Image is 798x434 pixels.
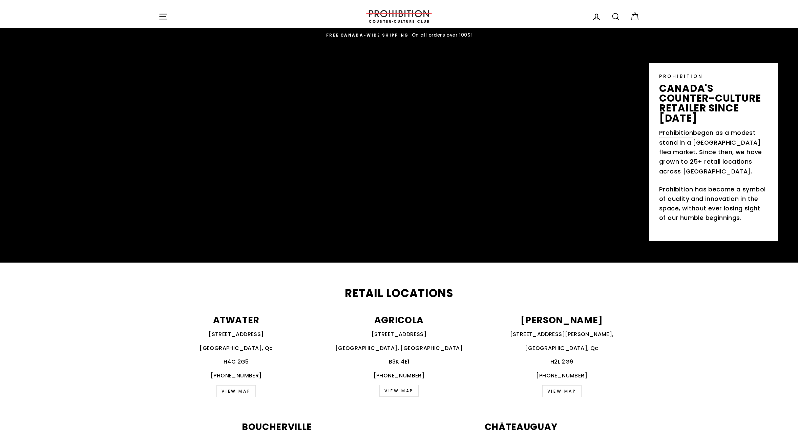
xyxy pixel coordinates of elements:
p: Prohibition has become a symbol of quality and innovation in the space, without ever losing sight... [659,185,768,223]
p: PROHIBITION [659,73,768,80]
p: [STREET_ADDRESS] [321,330,477,339]
p: H4C 2G5 [159,357,314,366]
a: [PHONE_NUMBER] [211,371,262,380]
img: PROHIBITION COUNTER-CULTURE CLUB [365,10,433,23]
a: view map [542,385,582,397]
p: [GEOGRAPHIC_DATA], [GEOGRAPHIC_DATA] [321,344,477,353]
p: B3K 4E1 [321,357,477,366]
p: [STREET_ADDRESS][PERSON_NAME], [484,330,639,339]
p: CHÂTEAUGUAY [403,422,639,432]
p: canada's counter-culture retailer since [DATE] [659,83,768,123]
span: FREE CANADA-WIDE SHIPPING [326,33,409,38]
h2: Retail Locations [159,288,639,299]
p: [STREET_ADDRESS] [159,330,314,339]
p: [PERSON_NAME] [484,316,639,325]
a: Prohibition [659,128,693,138]
p: H2L 2G9 [484,357,639,366]
p: ATWATER [159,316,314,325]
span: On all orders over 100$! [410,32,472,38]
a: FREE CANADA-WIDE SHIPPING On all orders over 100$! [160,32,638,39]
a: VIEW MAP [216,385,256,397]
p: [PHONE_NUMBER] [321,371,477,380]
a: [PHONE_NUMBER] [536,371,587,380]
p: BOUCHERVILLE [159,422,395,432]
p: began as a modest stand in a [GEOGRAPHIC_DATA] flea market. Since then, we have grown to 25+ reta... [659,128,768,176]
p: AGRICOLA [321,316,477,325]
p: [GEOGRAPHIC_DATA], Qc [159,344,314,353]
p: [GEOGRAPHIC_DATA], Qc [484,344,639,353]
a: VIEW MAP [379,385,419,397]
